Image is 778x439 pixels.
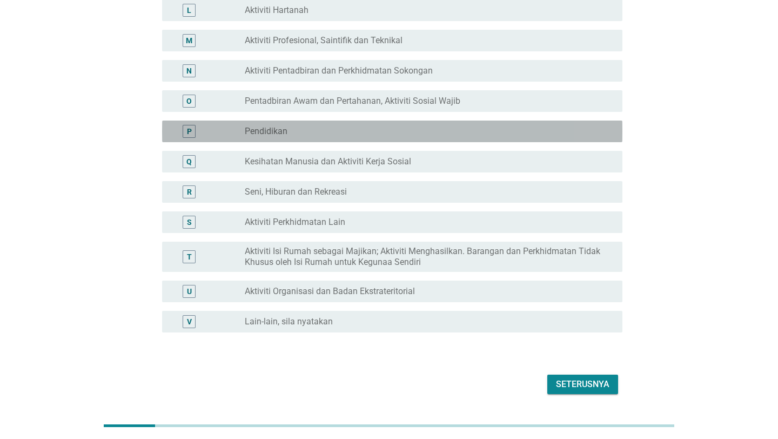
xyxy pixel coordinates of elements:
[186,65,192,76] div: N
[187,186,192,197] div: R
[547,375,618,394] button: Seterusnya
[187,4,191,16] div: L
[186,95,192,107] div: O
[556,378,609,391] div: Seterusnya
[245,217,345,228] label: Aktiviti Perkhidmatan Lain
[245,156,411,167] label: Kesihatan Manusia dan Aktiviti Kerja Sosial
[245,246,605,268] label: Aktiviti Isi Rumah sebagai Majikan; Aktiviti Menghasilkan. Barangan dan Perkhidmatan Tidak Khusus...
[187,251,192,262] div: T
[245,187,347,197] label: Seni, Hiburan dan Rekreasi
[245,126,287,137] label: Pendidikan
[245,5,308,16] label: Aktiviti Hartanah
[245,65,433,76] label: Aktiviti Pentadbiran dan Perkhidmatan Sokongan
[187,125,192,137] div: P
[245,286,415,297] label: Aktiviti Organisasi dan Badan Ekstrateritorial
[245,96,460,107] label: Pentadbiran Awam dan Pertahanan, Aktiviti Sosial Wajib
[245,316,333,327] label: Lain-lain, sila nyatakan
[186,35,192,46] div: M
[245,35,403,46] label: Aktiviti Profesional, Saintifik dan Teknikal
[187,285,192,297] div: U
[187,216,192,228] div: S
[186,156,192,167] div: Q
[187,316,192,327] div: V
